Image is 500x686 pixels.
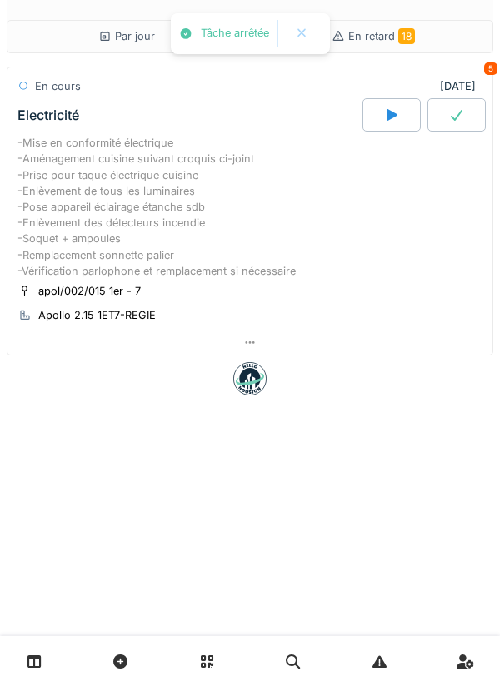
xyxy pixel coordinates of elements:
[484,62,497,75] div: 5
[398,28,415,44] span: 18
[233,362,267,395] img: badge-BVDL4wpA.svg
[38,307,156,323] div: Apollo 2.15 1ET7-REGIE
[38,283,141,299] div: apol/002/015 1er - 7
[17,135,482,279] div: -Mise en conformité électrique -Aménagement cuisine suivant croquis ci-joint -Prise pour taque él...
[35,78,81,94] div: En cours
[440,78,482,94] div: [DATE]
[348,30,415,42] span: En retard
[98,28,155,44] div: Par jour
[17,107,79,123] div: Electricité
[201,27,269,41] div: Tâche arrêtée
